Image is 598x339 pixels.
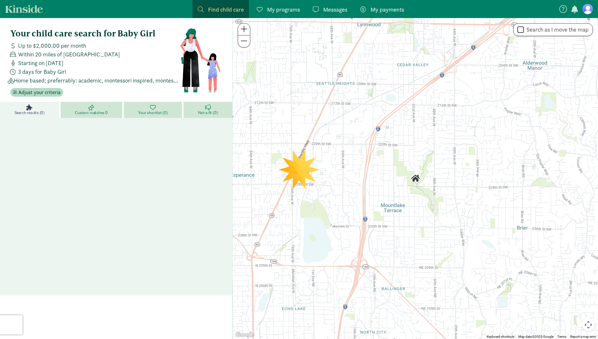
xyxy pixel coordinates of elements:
div: Click to see details [410,173,421,184]
span: Messages [323,5,347,14]
label: Search as I move the map [524,26,589,34]
span: My programs [267,5,300,14]
span: Map data ©2025 Google [518,335,553,338]
a: Custom matches 0 [61,102,124,118]
button: Adjust your criteria [10,88,63,97]
span: Not a fit (0) [198,110,218,115]
span: Home based; preferrably: academic, montessori inspired, montessori, nature based, play based, pro... [14,76,180,85]
span: Search results (0) [15,110,45,115]
span: Custom matches 0 [75,110,108,115]
img: Google [234,331,255,339]
a: Kinside [5,5,43,13]
span: Up to $2,000.00 per month [18,41,86,50]
span: My payments [371,5,404,14]
a: Open this area in Google Maps (opens a new window) [234,331,255,339]
a: Terms [557,335,566,338]
span: Starting on [DATE] [18,59,64,67]
button: Map camera controls [582,318,595,331]
span: Your shortlist (0) [138,110,167,115]
a: Report a map error [570,335,596,338]
h4: Your child care search for Baby Girl [10,28,180,39]
a: Not a fit (0) [184,102,232,118]
button: Keyboard shortcuts [487,334,514,339]
span: Adjust your criteria [18,89,61,96]
span: Find child care [208,5,244,14]
a: Your shortlist (0) [124,102,184,118]
span: Within 20 miles of [GEOGRAPHIC_DATA] [18,50,120,59]
span: 3 days for Baby Girl [18,67,66,76]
